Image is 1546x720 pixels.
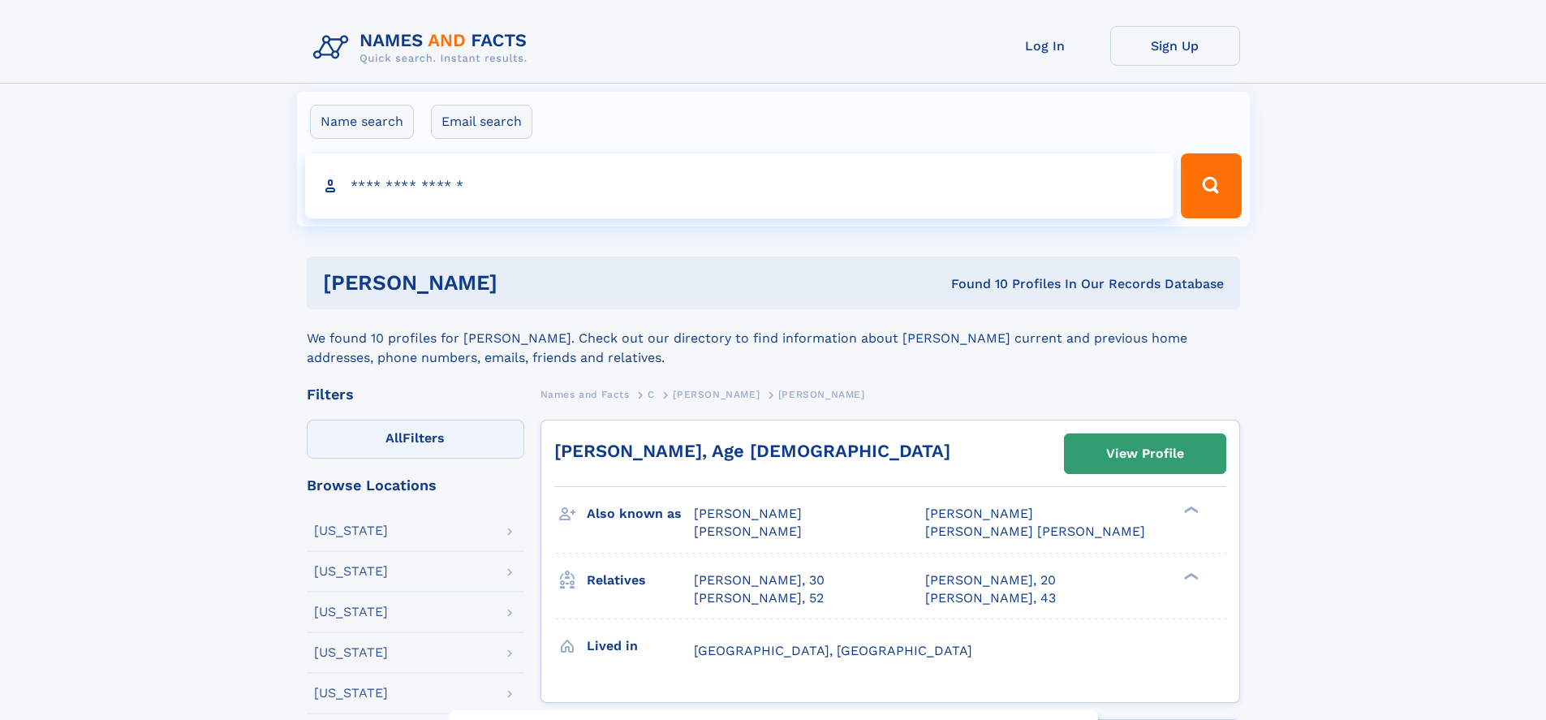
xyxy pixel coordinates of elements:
label: Filters [307,420,524,459]
span: C [648,389,655,400]
h3: Also known as [587,500,694,528]
div: [US_STATE] [314,565,388,578]
a: View Profile [1065,434,1225,473]
a: Names and Facts [540,384,630,404]
a: Sign Up [1110,26,1240,66]
div: [US_STATE] [314,646,388,659]
span: [PERSON_NAME] [778,389,865,400]
span: [PERSON_NAME] [925,506,1033,521]
div: [US_STATE] [314,524,388,537]
span: [PERSON_NAME] [694,524,802,539]
label: Name search [310,105,414,139]
h1: [PERSON_NAME] [323,273,725,293]
span: All [385,430,403,446]
span: [PERSON_NAME] [673,389,760,400]
div: ❯ [1180,571,1199,581]
div: Found 10 Profiles In Our Records Database [724,275,1224,293]
span: [GEOGRAPHIC_DATA], [GEOGRAPHIC_DATA] [694,643,972,658]
button: Search Button [1181,153,1241,218]
a: [PERSON_NAME], Age [DEMOGRAPHIC_DATA] [554,441,950,461]
span: [PERSON_NAME] [PERSON_NAME] [925,524,1145,539]
a: Log In [980,26,1110,66]
a: [PERSON_NAME], 52 [694,589,824,607]
div: View Profile [1106,435,1184,472]
a: [PERSON_NAME] [673,384,760,404]
div: Filters [307,387,524,402]
div: [US_STATE] [314,606,388,619]
label: Email search [431,105,532,139]
div: ❯ [1180,505,1199,515]
div: Browse Locations [307,478,524,493]
div: We found 10 profiles for [PERSON_NAME]. Check out our directory to find information about [PERSON... [307,309,1240,368]
span: [PERSON_NAME] [694,506,802,521]
a: [PERSON_NAME], 20 [925,571,1056,589]
img: Logo Names and Facts [307,26,540,70]
div: [US_STATE] [314,687,388,700]
a: [PERSON_NAME], 30 [694,571,825,589]
h3: Relatives [587,567,694,594]
a: C [648,384,655,404]
h3: Lived in [587,632,694,660]
a: [PERSON_NAME], 43 [925,589,1056,607]
input: search input [305,153,1174,218]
